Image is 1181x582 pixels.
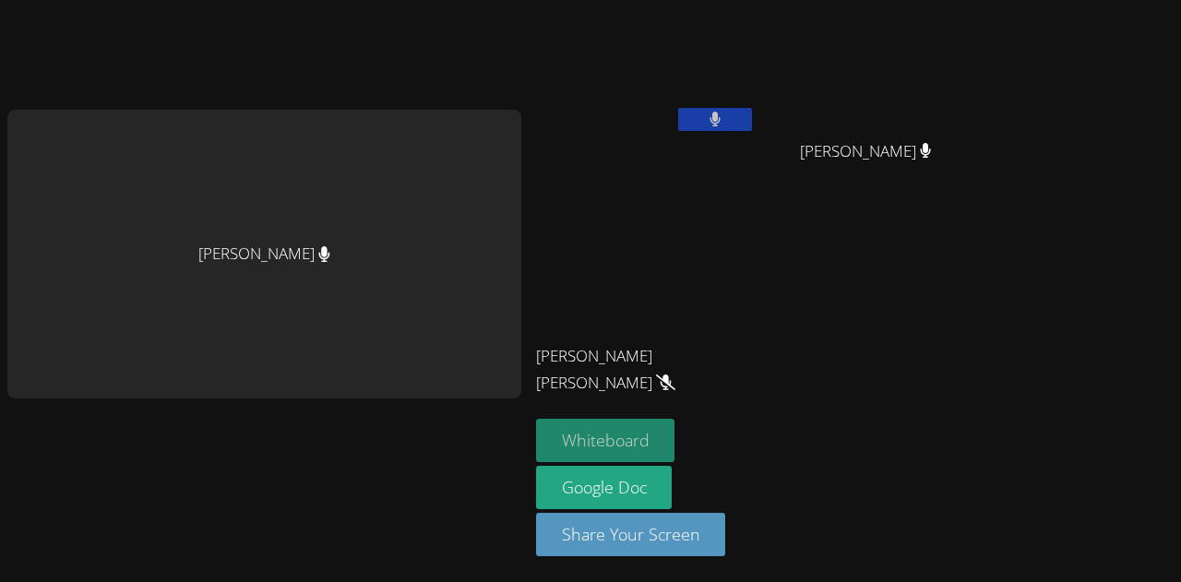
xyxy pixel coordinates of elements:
button: Share Your Screen [536,513,726,556]
button: Whiteboard [536,419,675,462]
a: Google Doc [536,466,673,509]
div: [PERSON_NAME] [7,110,521,398]
span: [PERSON_NAME] [800,138,932,165]
span: [PERSON_NAME] [PERSON_NAME] [536,343,741,397]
